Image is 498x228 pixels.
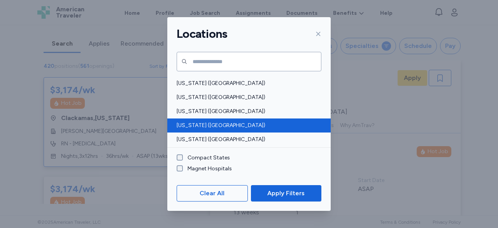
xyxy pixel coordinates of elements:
span: Clear All [200,189,224,198]
span: [US_STATE] ([GEOGRAPHIC_DATA]) [177,136,317,143]
button: Clear All [177,185,248,201]
span: [US_STATE] ([GEOGRAPHIC_DATA]) [177,122,317,129]
span: [US_STATE] ([GEOGRAPHIC_DATA]) [177,80,317,87]
span: [US_STATE] ([GEOGRAPHIC_DATA]) [177,94,317,101]
button: Apply Filters [251,185,321,201]
label: Magnet Hospitals [183,165,232,173]
span: [US_STATE] ([GEOGRAPHIC_DATA]) [177,108,317,115]
label: Compact States [183,154,230,162]
span: Apply Filters [267,189,305,198]
h1: Locations [177,27,227,41]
